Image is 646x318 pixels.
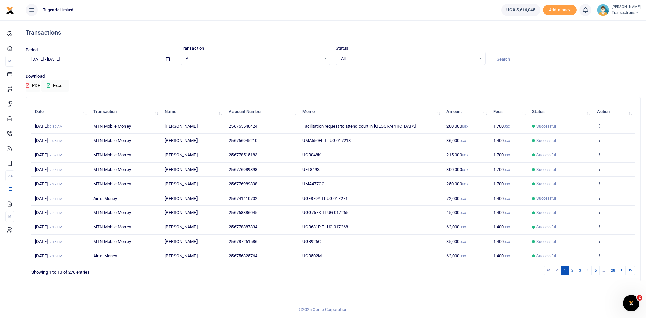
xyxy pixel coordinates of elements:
[446,138,466,143] span: 36,000
[229,210,257,215] span: 256768386045
[490,105,529,119] th: Fees: activate to sort column ascending
[536,195,556,201] span: Successful
[504,225,510,229] small: UGX
[302,167,320,172] span: UFL849S
[491,54,641,65] input: Search
[504,254,510,258] small: UGX
[35,196,62,201] span: [DATE]
[462,168,468,172] small: UGX
[48,125,63,128] small: 09:30 AM
[35,253,62,258] span: [DATE]
[576,266,584,275] a: 3
[35,152,62,157] span: [DATE]
[35,181,62,186] span: [DATE]
[446,152,468,157] span: 215,000
[501,4,540,16] a: UGX 5,616,045
[93,239,131,244] span: MTN Mobile Money
[302,210,349,215] span: UGG757X TLUG 017265
[543,7,577,12] a: Add money
[446,210,466,215] span: 45,000
[229,123,257,129] span: 256765540424
[35,210,62,215] span: [DATE]
[229,152,257,157] span: 256778515183
[597,4,641,16] a: profile-user [PERSON_NAME] Transactions
[298,105,442,119] th: Memo: activate to sort column ascending
[186,55,321,62] span: All
[568,266,576,275] a: 2
[5,56,14,67] li: M
[612,10,641,16] span: Transactions
[536,210,556,216] span: Successful
[593,105,635,119] th: Action: activate to sort column ascending
[48,240,63,244] small: 02:16 PM
[637,295,642,301] span: 2
[536,224,556,230] span: Successful
[462,125,468,128] small: UGX
[229,138,257,143] span: 256766945210
[26,73,641,80] p: Download
[165,152,197,157] span: [PERSON_NAME]
[446,253,466,258] span: 62,000
[165,253,197,258] span: [PERSON_NAME]
[341,55,476,62] span: All
[165,210,197,215] span: [PERSON_NAME]
[6,6,14,14] img: logo-small
[229,181,257,186] span: 256776989898
[31,265,280,276] div: Showing 1 to 10 of 276 entries
[493,181,510,186] span: 1,700
[93,196,117,201] span: Airtel Money
[536,181,556,187] span: Successful
[93,181,131,186] span: MTN Mobile Money
[41,80,69,92] button: Excel
[460,225,466,229] small: UGX
[302,239,321,244] span: UGB926C
[5,170,14,181] li: Ac
[446,167,468,172] span: 300,000
[40,7,76,13] span: Tugende Limited
[165,138,197,143] span: [PERSON_NAME]
[584,266,592,275] a: 4
[302,152,321,157] span: UGB048K
[93,224,131,229] span: MTN Mobile Money
[336,45,349,52] label: Status
[302,196,348,201] span: UGF879Y TLUG 017271
[460,139,466,143] small: UGX
[165,224,197,229] span: [PERSON_NAME]
[93,253,117,258] span: Airtel Money
[302,138,351,143] span: UMA550EL TLUG 017218
[93,210,131,215] span: MTN Mobile Money
[493,123,510,129] span: 1,700
[493,152,510,157] span: 1,700
[48,254,63,258] small: 02:15 PM
[446,239,466,244] span: 35,000
[446,196,466,201] span: 72,000
[623,295,639,311] iframe: Intercom live chat
[6,7,14,12] a: logo-small logo-large logo-large
[504,211,510,215] small: UGX
[460,240,466,244] small: UGX
[446,224,466,229] span: 62,000
[493,167,510,172] span: 1,700
[165,239,197,244] span: [PERSON_NAME]
[543,5,577,16] span: Add money
[536,253,556,259] span: Successful
[229,167,257,172] span: 256776989898
[35,123,63,129] span: [DATE]
[612,4,641,10] small: [PERSON_NAME]
[460,197,466,201] small: UGX
[26,54,160,65] input: select period
[536,138,556,144] span: Successful
[48,225,63,229] small: 02:18 PM
[31,105,89,119] th: Date: activate to sort column descending
[229,224,257,229] span: 256778887834
[48,153,63,157] small: 02:57 PM
[5,211,14,222] li: M
[89,105,161,119] th: Transaction: activate to sort column ascending
[161,105,225,119] th: Name: activate to sort column ascending
[93,138,131,143] span: MTN Mobile Money
[543,5,577,16] li: Toup your wallet
[48,168,63,172] small: 02:24 PM
[462,153,468,157] small: UGX
[460,254,466,258] small: UGX
[93,123,131,129] span: MTN Mobile Money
